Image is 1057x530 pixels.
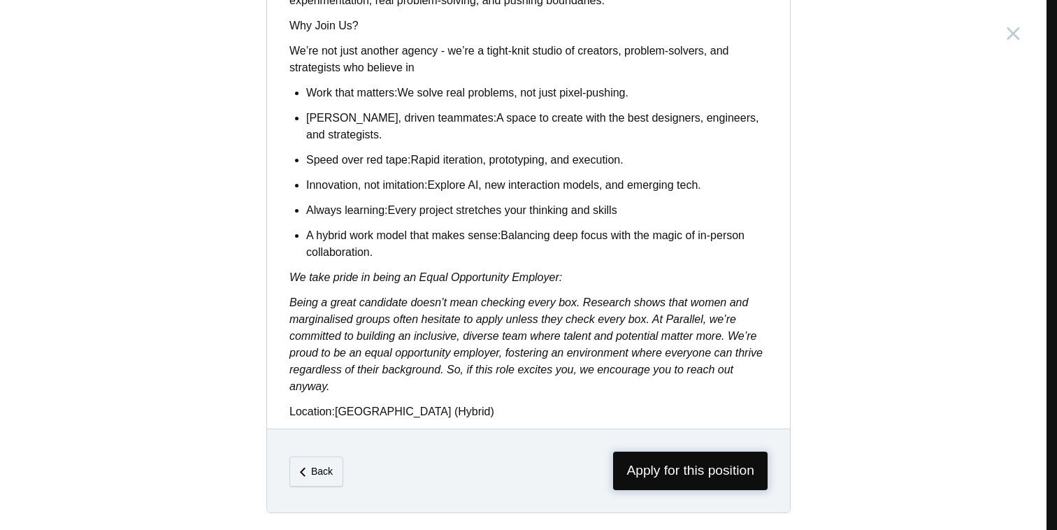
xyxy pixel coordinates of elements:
[289,271,562,283] em: We take pride in being an Equal Opportunity Employer:
[306,85,768,101] p: We solve real problems, not just pixel-pushing.
[306,152,768,169] p: Rapid iteration, prototyping, and execution.
[306,154,410,166] strong: Speed over red tape:
[306,227,768,261] p: Balancing deep focus with the magic of in-person collaboration.
[289,406,335,417] strong: Location:
[289,296,763,392] em: Being a great candidate doesn’t mean checking every box. Research shows that women and marginalis...
[306,202,768,219] p: Every project stretches your thinking and skills
[306,179,427,191] strong: Innovation, not imitation:
[306,110,768,143] p: A space to create with the best designers, engineers, and strategists.
[306,204,388,216] strong: Always learning:
[306,112,496,124] strong: [PERSON_NAME], driven teammates:
[289,403,768,420] p: [GEOGRAPHIC_DATA] (Hybrid)
[289,43,768,76] p: We’re not just another agency - we’re a tight-knit studio of creators, problem-solvers, and strat...
[306,229,501,241] strong: A hybrid work model that makes sense:
[306,177,768,194] p: Explore AI, new interaction models, and emerging tech.
[289,20,359,31] strong: Why Join Us?
[613,452,768,490] span: Apply for this position
[311,466,333,477] em: Back
[306,87,397,99] strong: Work that matters:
